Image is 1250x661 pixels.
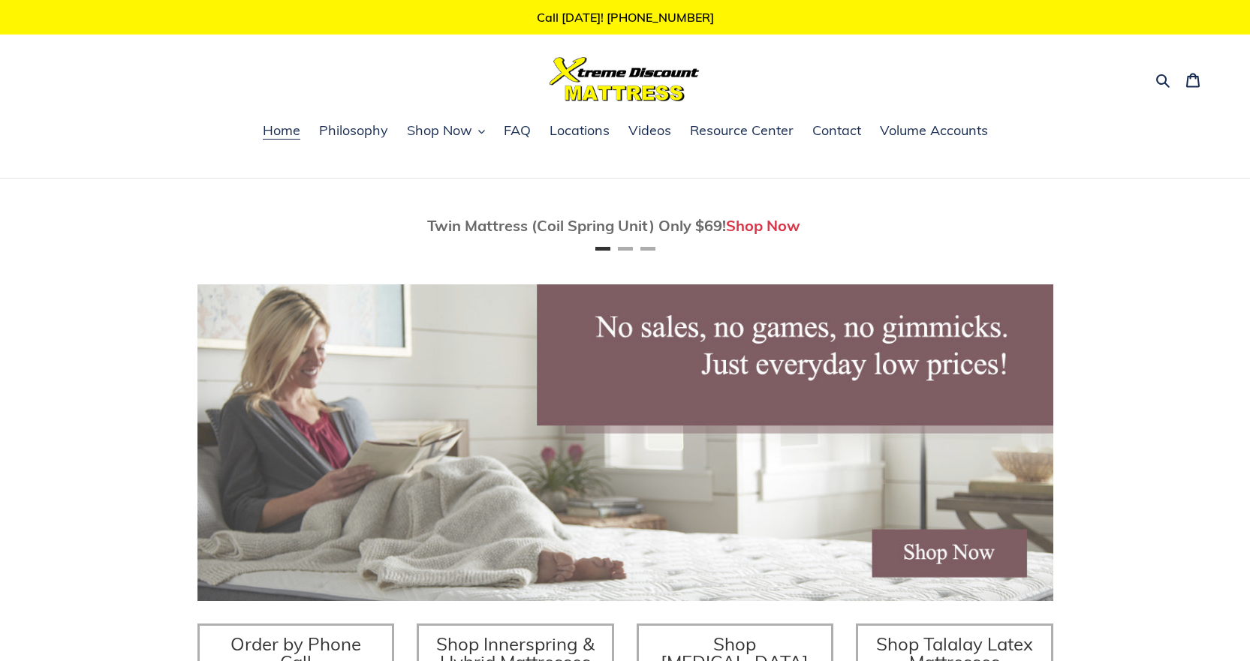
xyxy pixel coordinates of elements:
[682,120,801,143] a: Resource Center
[407,122,472,140] span: Shop Now
[812,122,861,140] span: Contact
[726,216,800,235] a: Shop Now
[312,120,396,143] a: Philosophy
[618,247,633,251] button: Page 2
[399,120,492,143] button: Shop Now
[427,216,726,235] span: Twin Mattress (Coil Spring Unit) Only $69!
[496,120,538,143] a: FAQ
[880,122,988,140] span: Volume Accounts
[640,247,655,251] button: Page 3
[805,120,869,143] a: Contact
[542,120,617,143] a: Locations
[595,247,610,251] button: Page 1
[255,120,308,143] a: Home
[197,284,1053,601] img: herobannermay2022-1652879215306_1200x.jpg
[550,122,610,140] span: Locations
[621,120,679,143] a: Videos
[690,122,794,140] span: Resource Center
[872,120,995,143] a: Volume Accounts
[504,122,531,140] span: FAQ
[628,122,671,140] span: Videos
[319,122,388,140] span: Philosophy
[550,57,700,101] img: Xtreme Discount Mattress
[263,122,300,140] span: Home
